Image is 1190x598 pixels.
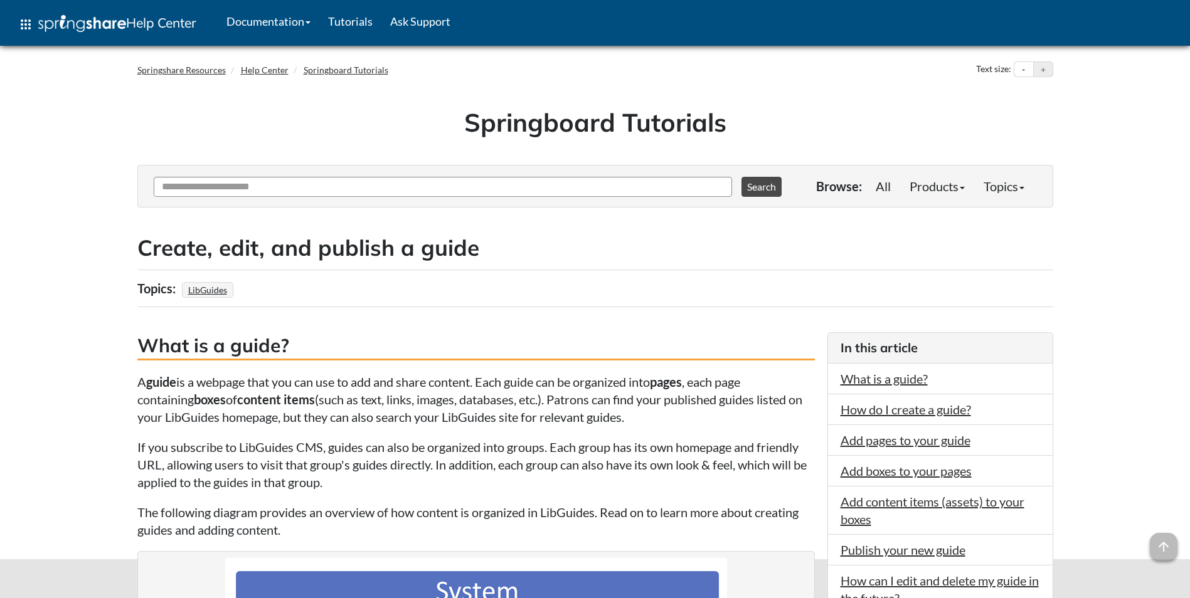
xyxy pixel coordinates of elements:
a: Products [900,174,974,199]
div: Text size: [974,61,1014,78]
a: arrow_upward [1150,534,1177,549]
a: All [866,174,900,199]
span: Help Center [126,14,196,31]
button: Search [741,177,782,197]
h3: In this article [841,339,1040,357]
div: Topics: [137,276,179,300]
a: LibGuides [186,281,229,299]
p: The following diagram provides an overview of how content is organized in LibGuides. Read on to l... [137,503,815,538]
strong: pages [650,374,682,389]
strong: content items [237,392,315,407]
a: Add content items (assets) to your boxes [841,494,1024,527]
a: Help Center [241,65,289,75]
a: Ask Support [381,6,459,37]
a: How do I create a guide? [841,402,971,417]
p: If you subscribe to LibGuides CMS, guides can also be organized into groups. Each group has its o... [137,438,815,491]
a: Springboard Tutorials [304,65,388,75]
p: Browse: [816,177,862,195]
div: This site uses cookies as well as records your IP address for usage statistics. [125,569,1066,589]
span: arrow_upward [1150,533,1177,560]
a: Springshare Resources [137,65,226,75]
strong: boxes [194,392,226,407]
a: Add boxes to your pages [841,463,972,478]
strong: guide [146,374,176,389]
button: Decrease text size [1014,62,1033,77]
p: A is a webpage that you can use to add and share content. Each guide can be organized into , each... [137,373,815,426]
h1: Springboard Tutorials [147,105,1044,140]
span: apps [18,17,33,32]
button: Increase text size [1034,62,1053,77]
a: What is a guide? [841,371,928,386]
a: Add pages to your guide [841,433,970,448]
a: Topics [974,174,1034,199]
h3: What is a guide? [137,332,815,360]
a: apps Help Center [9,6,205,43]
h2: Create, edit, and publish a guide [137,233,1053,263]
a: Tutorials [319,6,381,37]
a: Publish your new guide [841,542,965,557]
img: Springshare [38,15,126,32]
a: Documentation [218,6,319,37]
